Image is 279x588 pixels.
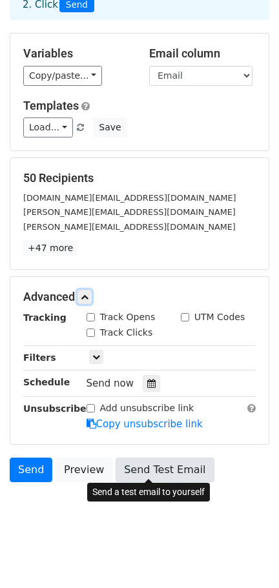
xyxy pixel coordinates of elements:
[23,99,79,112] a: Templates
[116,458,214,482] a: Send Test Email
[10,458,52,482] a: Send
[23,207,236,217] small: [PERSON_NAME][EMAIL_ADDRESS][DOMAIN_NAME]
[194,310,245,324] label: UTM Codes
[23,117,73,137] a: Load...
[23,222,236,232] small: [PERSON_NAME][EMAIL_ADDRESS][DOMAIN_NAME]
[23,171,256,185] h5: 50 Recipients
[100,326,153,340] label: Track Clicks
[23,352,56,363] strong: Filters
[23,403,87,414] strong: Unsubscribe
[23,193,236,203] small: [DOMAIN_NAME][EMAIL_ADDRESS][DOMAIN_NAME]
[149,46,256,61] h5: Email column
[23,377,70,387] strong: Schedule
[23,290,256,304] h5: Advanced
[100,401,194,415] label: Add unsubscribe link
[23,46,130,61] h5: Variables
[93,117,127,137] button: Save
[23,240,77,256] a: +47 more
[87,483,210,502] div: Send a test email to yourself
[23,312,67,323] strong: Tracking
[214,526,279,588] iframe: Chat Widget
[87,378,134,389] span: Send now
[23,66,102,86] a: Copy/paste...
[87,418,203,430] a: Copy unsubscribe link
[100,310,156,324] label: Track Opens
[56,458,112,482] a: Preview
